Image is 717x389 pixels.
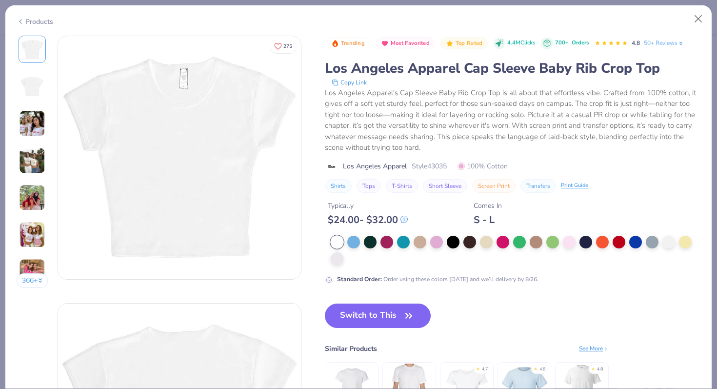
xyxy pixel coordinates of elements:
[561,182,588,190] div: Print Guide
[376,37,435,50] button: Badge Button
[19,184,45,211] img: User generated content
[597,366,603,373] div: 4.8
[19,110,45,137] img: User generated content
[595,36,628,51] div: 4.8 Stars
[579,344,609,353] div: See More
[328,201,408,211] div: Typically
[474,214,502,226] div: S - L
[283,44,292,49] span: 275
[386,179,418,193] button: T-Shirts
[328,214,408,226] div: $ 24.00 - $ 32.00
[17,273,48,288] button: 366+
[325,304,431,328] button: Switch to This
[325,87,700,153] div: Los Angeles Apparel's Cap Sleeve Baby Rib Crop Top is all about that effortless vibe. Crafted fro...
[440,37,487,50] button: Badge Button
[391,41,430,46] span: Most Favorited
[325,179,352,193] button: Shirts
[17,17,53,27] div: Products
[591,366,595,370] div: ★
[19,259,45,285] img: User generated content
[456,41,483,46] span: Top Rated
[572,39,589,46] span: Orders
[337,275,538,284] div: Order using these colors [DATE] and we’ll delivery by 8/26.
[20,38,44,61] img: Front
[534,366,538,370] div: ★
[19,222,45,248] img: User generated content
[331,40,339,47] img: Trending sort
[632,39,640,47] span: 4.8
[423,179,467,193] button: Short Sleeve
[520,179,556,193] button: Transfers
[381,40,389,47] img: Most Favorited sort
[689,10,708,28] button: Close
[412,161,447,171] span: Style 43035
[20,75,44,98] img: Back
[329,78,370,87] button: copy to clipboard
[474,201,502,211] div: Comes In
[58,36,301,279] img: Front
[343,161,407,171] span: Los Angeles Apparel
[644,39,684,47] a: 50+ Reviews
[507,39,535,47] span: 4.4M Clicks
[19,147,45,174] img: User generated content
[325,59,700,78] div: Los Angeles Apparel Cap Sleeve Baby Rib Crop Top
[555,39,589,47] div: 700+
[326,37,370,50] button: Badge Button
[539,366,545,373] div: 4.8
[357,179,381,193] button: Tops
[482,366,488,373] div: 4.7
[476,366,480,370] div: ★
[325,344,377,354] div: Similar Products
[458,161,508,171] span: 100% Cotton
[325,163,338,170] img: brand logo
[337,275,382,283] strong: Standard Order :
[472,179,516,193] button: Screen Print
[446,40,454,47] img: Top Rated sort
[270,39,297,53] button: Like
[341,41,365,46] span: Trending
